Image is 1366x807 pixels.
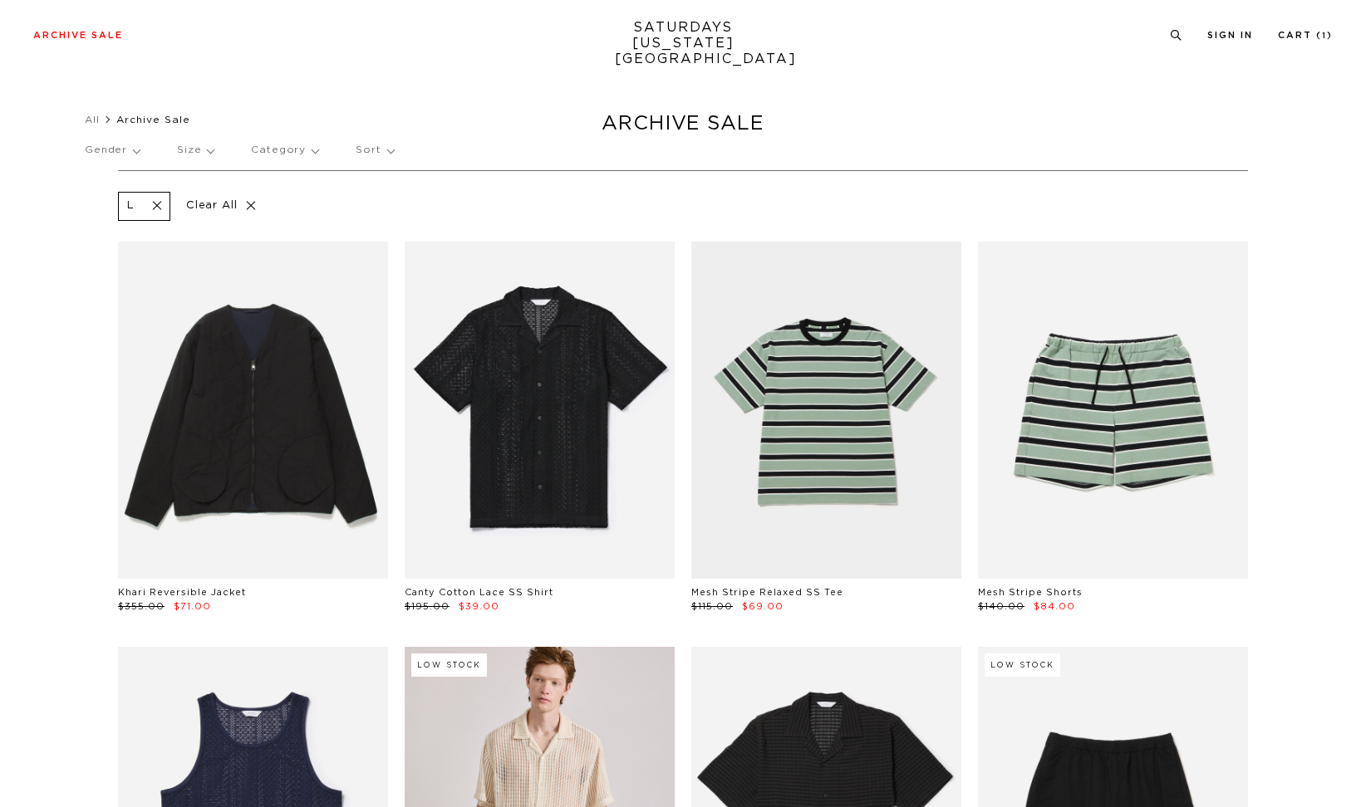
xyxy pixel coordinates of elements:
[411,653,487,677] div: Low Stock
[985,653,1060,677] div: Low Stock
[251,131,318,169] p: Category
[691,602,733,611] span: $115.00
[1207,31,1253,40] a: Sign In
[1322,32,1327,40] small: 1
[615,20,752,67] a: SATURDAYS[US_STATE][GEOGRAPHIC_DATA]
[978,588,1083,597] a: Mesh Stripe Shorts
[118,602,165,611] span: $355.00
[85,131,140,169] p: Gender
[85,115,100,125] a: All
[118,588,246,597] a: Khari Reversible Jacket
[691,588,843,597] a: Mesh Stripe Relaxed SS Tee
[33,31,123,40] a: Archive Sale
[127,199,135,213] p: L
[179,192,264,221] p: Clear All
[1034,602,1075,611] span: $84.00
[356,131,393,169] p: Sort
[116,115,190,125] span: Archive Sale
[174,602,211,611] span: $71.00
[405,588,553,597] a: Canty Cotton Lace SS Shirt
[978,602,1024,611] span: $140.00
[405,602,450,611] span: $195.00
[177,131,214,169] p: Size
[742,602,784,611] span: $69.00
[459,602,499,611] span: $39.00
[1278,31,1333,40] a: Cart (1)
